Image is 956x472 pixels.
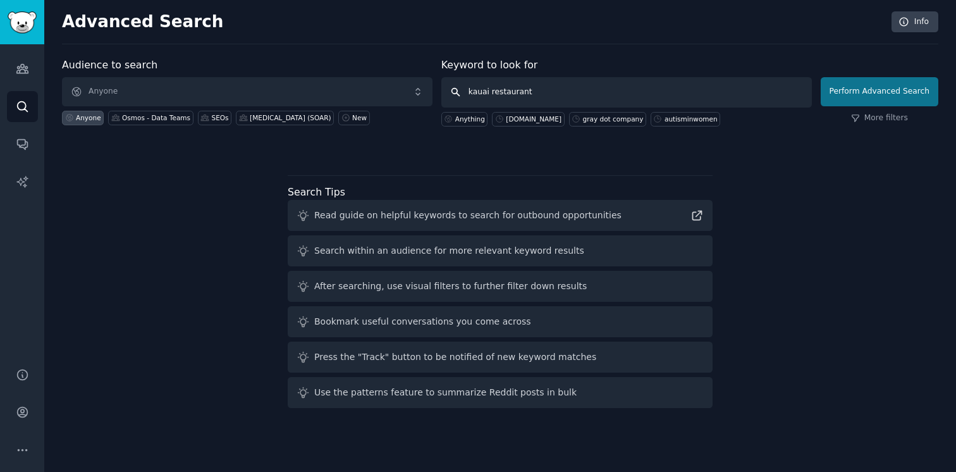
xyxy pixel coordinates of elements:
h2: Advanced Search [62,12,885,32]
div: SEOs [212,113,229,122]
div: Press the "Track" button to be notified of new keyword matches [314,351,596,364]
div: New [352,113,367,122]
input: Any keyword [441,77,812,108]
label: Search Tips [288,186,345,198]
button: Perform Advanced Search [821,77,938,106]
div: Bookmark useful conversations you come across [314,315,531,328]
label: Keyword to look for [441,59,538,71]
button: Anyone [62,77,432,106]
div: [DOMAIN_NAME] [506,115,561,123]
div: [MEDICAL_DATA] (SOAR) [250,113,331,122]
div: Anything [455,115,485,123]
div: Read guide on helpful keywords to search for outbound opportunities [314,209,622,222]
div: autisminwomen [665,115,718,123]
img: GummySearch logo [8,11,37,34]
div: After searching, use visual filters to further filter down results [314,280,587,293]
div: Search within an audience for more relevant keyword results [314,244,584,258]
div: Osmos - Data Teams [122,113,190,122]
a: New [338,111,369,125]
div: Use the patterns feature to summarize Reddit posts in bulk [314,386,577,399]
label: Audience to search [62,59,157,71]
div: Anyone [76,113,101,122]
a: Info [892,11,938,33]
div: gray dot company [583,115,644,123]
a: More filters [851,113,908,124]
